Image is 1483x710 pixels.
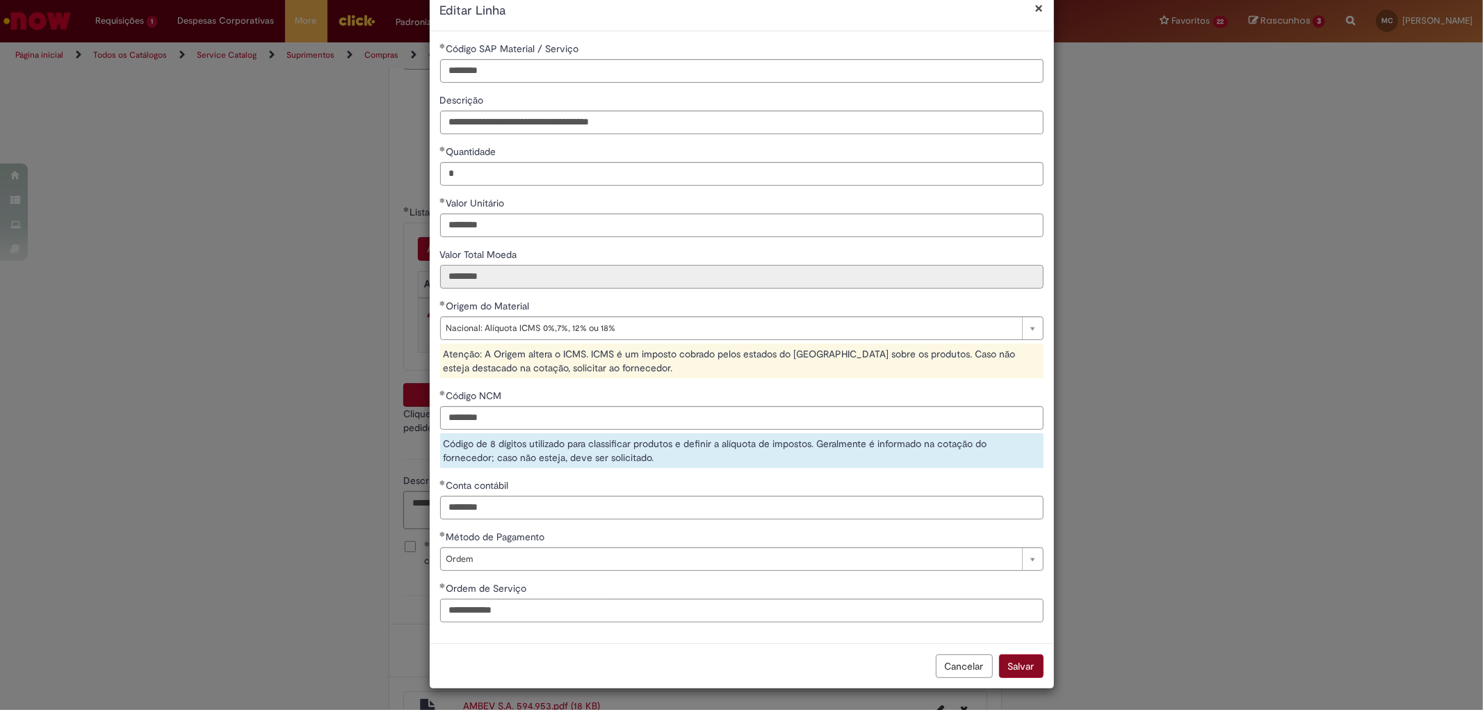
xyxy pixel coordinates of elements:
[440,2,1044,20] h2: Editar Linha
[446,42,582,55] span: Código SAP Material / Serviço
[440,213,1044,237] input: Valor Unitário
[446,389,505,402] span: Código NCM
[446,479,512,492] span: Conta contábil
[446,197,508,209] span: Valor Unitário
[446,548,1015,570] span: Ordem
[936,654,993,678] button: Cancelar
[440,43,446,49] span: Obrigatório Preenchido
[440,390,446,396] span: Obrigatório Preenchido
[440,248,520,261] span: Somente leitura - Valor Total Moeda
[440,300,446,306] span: Obrigatório Preenchido
[446,317,1015,339] span: Nacional: Alíquota ICMS 0%,7%, 12% ou 18%
[1035,1,1044,15] button: Fechar modal
[440,265,1044,289] input: Valor Total Moeda
[446,300,533,312] span: Origem do Material
[440,111,1044,134] input: Descrição
[440,406,1044,430] input: Código NCM
[440,59,1044,83] input: Código SAP Material / Serviço
[440,531,446,537] span: Obrigatório Preenchido
[440,197,446,203] span: Obrigatório Preenchido
[440,162,1044,186] input: Quantidade
[440,583,446,588] span: Obrigatório Preenchido
[440,433,1044,468] div: Código de 8 dígitos utilizado para classificar produtos e definir a alíquota de impostos. Geralme...
[446,531,548,543] span: Método de Pagamento
[446,145,499,158] span: Quantidade
[999,654,1044,678] button: Salvar
[440,599,1044,622] input: Ordem de Serviço
[440,480,446,485] span: Obrigatório Preenchido
[440,344,1044,378] div: Atenção: A Origem altera o ICMS. ICMS é um imposto cobrado pelos estados do [GEOGRAPHIC_DATA] sob...
[440,94,487,106] span: Descrição
[440,496,1044,519] input: Conta contábil
[440,146,446,152] span: Obrigatório Preenchido
[446,582,530,595] span: Ordem de Serviço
